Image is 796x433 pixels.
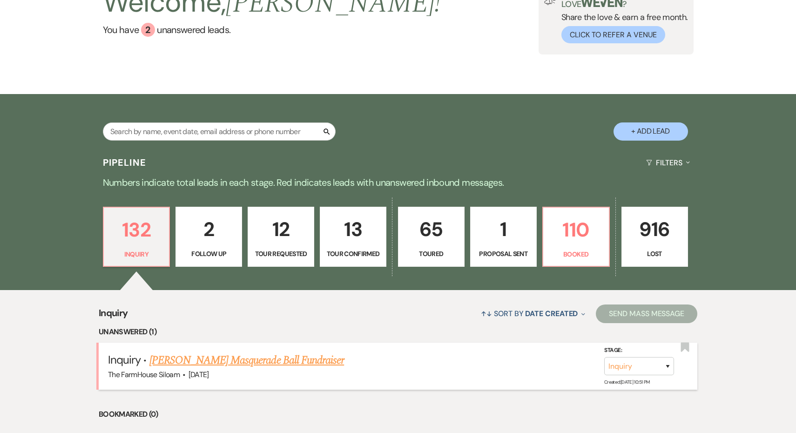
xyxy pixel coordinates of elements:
[103,23,441,37] a: You have 2 unanswered leads.
[182,214,236,245] p: 2
[404,214,459,245] p: 65
[99,408,697,420] li: Bookmarked (0)
[476,214,531,245] p: 1
[549,249,603,259] p: Booked
[604,345,674,355] label: Stage:
[254,249,308,259] p: Tour Requested
[189,370,209,379] span: [DATE]
[525,309,578,318] span: Date Created
[614,122,688,141] button: + Add Lead
[627,214,682,245] p: 916
[604,379,649,385] span: Created: [DATE] 10:51 PM
[642,150,693,175] button: Filters
[470,207,537,267] a: 1Proposal Sent
[248,207,314,267] a: 12Tour Requested
[477,301,589,326] button: Sort By Date Created
[103,156,147,169] h3: Pipeline
[476,249,531,259] p: Proposal Sent
[63,175,733,190] p: Numbers indicate total leads in each stage. Red indicates leads with unanswered inbound messages.
[398,207,465,267] a: 65Toured
[254,214,308,245] p: 12
[481,309,492,318] span: ↑↓
[109,214,164,245] p: 132
[182,249,236,259] p: Follow Up
[108,352,141,367] span: Inquiry
[141,23,155,37] div: 2
[175,207,242,267] a: 2Follow Up
[109,249,164,259] p: Inquiry
[108,370,180,379] span: The FarmHouse Siloam
[320,207,386,267] a: 13Tour Confirmed
[596,304,697,323] button: Send Mass Message
[542,207,610,267] a: 110Booked
[404,249,459,259] p: Toured
[549,214,603,245] p: 110
[103,207,170,267] a: 132Inquiry
[627,249,682,259] p: Lost
[99,326,697,338] li: Unanswered (1)
[621,207,688,267] a: 916Lost
[103,122,336,141] input: Search by name, event date, email address or phone number
[561,26,665,43] button: Click to Refer a Venue
[149,352,344,369] a: [PERSON_NAME] Masquerade Ball Fundraiser
[326,249,380,259] p: Tour Confirmed
[99,306,128,326] span: Inquiry
[326,214,380,245] p: 13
